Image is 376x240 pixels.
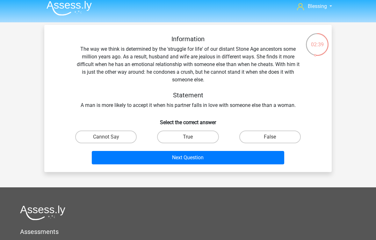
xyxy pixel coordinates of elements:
h5: Statement [75,91,301,99]
label: False [239,131,301,143]
h5: Assessments [20,228,356,236]
label: Cannot Say [75,131,137,143]
h6: Select the correct answer [54,114,322,125]
img: Assessly [47,1,92,16]
label: True [157,131,219,143]
span: Blessing [308,3,327,9]
img: Assessly logo [20,205,65,220]
div: The way we think is determined by the 'struggle for life' of our distant Stone Age ancestors some... [54,35,322,109]
a: Blessing [294,3,335,10]
h5: Information [75,35,301,43]
div: 02:39 [305,33,329,49]
button: Next Question [92,151,285,164]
